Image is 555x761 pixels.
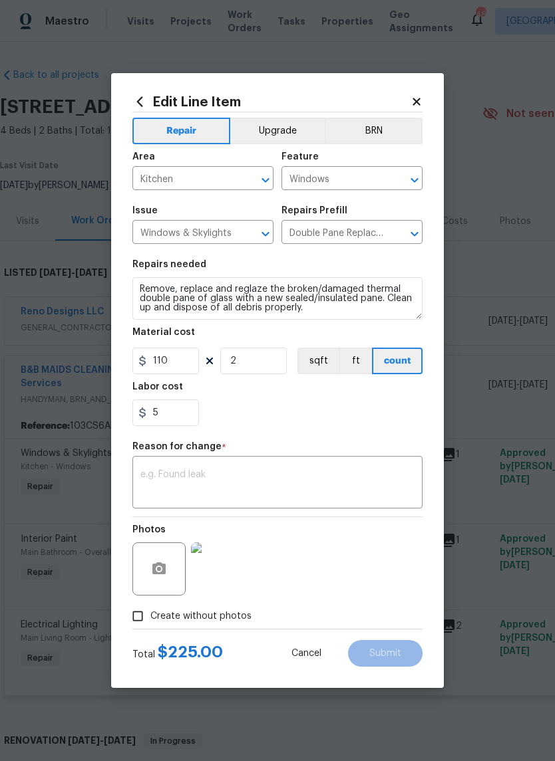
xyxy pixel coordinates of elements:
[132,118,230,144] button: Repair
[405,171,424,189] button: Open
[132,328,195,337] h5: Material cost
[369,649,401,659] span: Submit
[132,525,166,534] h5: Photos
[256,171,275,189] button: Open
[281,152,319,162] h5: Feature
[297,348,339,374] button: sqft
[256,225,275,243] button: Open
[348,640,423,667] button: Submit
[339,348,372,374] button: ft
[150,609,252,623] span: Create without photos
[405,225,424,243] button: Open
[270,640,343,667] button: Cancel
[132,206,158,215] h5: Issue
[291,649,321,659] span: Cancel
[132,645,223,661] div: Total
[132,260,206,269] h5: Repairs needed
[132,382,183,391] h5: Labor cost
[230,118,325,144] button: Upgrade
[281,206,347,215] h5: Repairs Prefill
[158,644,223,660] span: $ 225.00
[132,94,411,109] h2: Edit Line Item
[325,118,423,144] button: BRN
[132,277,423,320] textarea: Remove, replace and reglaze the broken/damaged thermal double pane of glass with a new sealed/ins...
[132,442,222,451] h5: Reason for change
[372,348,423,374] button: count
[132,152,155,162] h5: Area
